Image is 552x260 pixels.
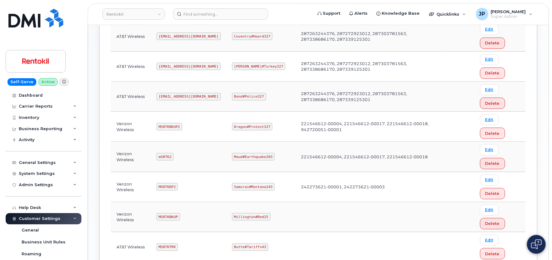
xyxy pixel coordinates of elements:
[111,202,151,232] td: Verizon Wireless
[232,183,275,191] code: Samurai#Montana243
[485,130,500,136] span: Delete
[485,100,500,106] span: Delete
[480,68,505,79] button: Delete
[372,7,424,20] a: Knowledge Base
[232,123,273,130] code: Dragon#Protest327
[295,52,442,82] td: 287263244376, 287272923012, 287303781563, 287338686170, 287339125301
[345,7,372,20] a: Alerts
[111,82,151,112] td: AT&T Wireless
[111,22,151,52] td: AT&T Wireless
[480,205,499,216] a: Edit
[382,10,420,17] span: Knowledge Base
[173,8,268,20] input: Find something...
[491,14,526,19] span: Super Admin
[479,10,485,18] span: JP
[485,251,500,257] span: Delete
[354,10,368,17] span: Alerts
[472,8,537,20] div: Jeremy Price
[480,218,505,229] button: Delete
[111,112,151,142] td: Verizon Wireless
[425,8,470,20] div: Quicklinks
[157,93,221,100] code: [EMAIL_ADDRESS][DOMAIN_NAME]
[485,161,500,166] span: Delete
[531,239,542,249] img: Open chat
[111,52,151,82] td: AT&T Wireless
[485,40,500,46] span: Delete
[232,33,273,40] code: Coventry#Hoard327
[480,98,505,109] button: Delete
[436,12,459,17] span: Quicklinks
[323,10,340,17] span: Support
[111,172,151,202] td: Verizon Wireless
[232,243,268,251] code: Butte#Tariffs43
[157,243,178,251] code: MSRTKTMX
[232,63,286,70] code: [PERSON_NAME]#Turkey327
[295,142,442,172] td: 221546612-00004, 221546612-00017, 221546612-00018
[491,9,526,14] span: [PERSON_NAME]
[295,22,442,52] td: 287263244376, 287272923012, 287303781563, 287338686170, 287339125301
[485,191,500,196] span: Delete
[480,24,499,35] a: Edit
[232,93,266,100] code: Bond#Police327
[480,54,499,65] a: Edit
[480,158,505,169] button: Delete
[232,153,275,161] code: Maud#Earthquake203
[157,33,221,40] code: [EMAIL_ADDRESS][DOMAIN_NAME]
[111,142,151,172] td: Verizon Wireless
[480,235,499,246] a: Edit
[295,112,442,142] td: 221546612-00004, 221546612-00017, 221546612-00018, 942720051-00001
[480,248,505,259] button: Delete
[295,172,442,202] td: 242273621-00001, 242273621-00003
[480,175,499,186] a: Edit
[157,183,178,191] code: MSRTKDP2
[485,70,500,76] span: Delete
[480,128,505,139] button: Delete
[485,221,500,227] span: Delete
[480,114,499,125] a: Edit
[157,213,180,221] code: MSRTKBKUP
[480,188,505,199] button: Delete
[157,63,221,70] code: [EMAIL_ADDRESS][DOMAIN_NAME]
[480,38,505,49] button: Delete
[295,82,442,112] td: 287263244376, 287272923012, 287303781563, 287338686170, 287339125301
[102,8,165,20] a: Rentokil
[157,153,173,161] code: mSRTK2
[480,84,499,95] a: Edit
[232,213,271,221] code: Millington#Red25
[157,123,182,130] code: MSRTKBKUP2
[313,7,345,20] a: Support
[480,144,499,155] a: Edit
